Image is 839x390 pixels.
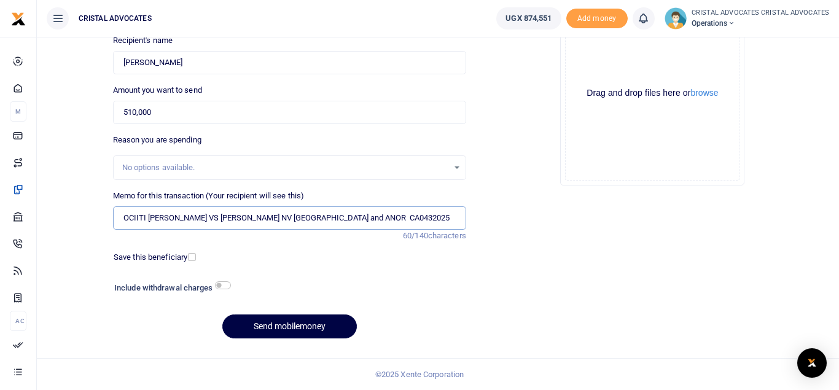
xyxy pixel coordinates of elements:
h6: Include withdrawal charges [114,283,225,293]
li: Toup your wallet [566,9,628,29]
li: Ac [10,311,26,331]
button: Send mobilemoney [222,314,357,338]
div: Open Intercom Messenger [797,348,827,378]
a: profile-user CRISTAL ADVOCATES CRISTAL ADVOCATES Operations [665,7,830,29]
span: characters [428,231,466,240]
span: 60/140 [403,231,428,240]
label: Save this beneficiary [114,251,187,263]
a: logo-small logo-large logo-large [11,14,26,23]
input: UGX [113,101,466,124]
label: Reason you are spending [113,134,201,146]
li: Wallet ballance [491,7,566,29]
span: CRISTAL ADVOCATES [74,13,157,24]
label: Recipient's name [113,34,173,47]
div: No options available. [122,162,448,174]
img: logo-small [11,12,26,26]
img: profile-user [665,7,687,29]
div: File Uploader [560,1,744,185]
label: Amount you want to send [113,84,202,96]
span: UGX 874,551 [505,12,552,25]
li: M [10,101,26,122]
input: Loading name... [113,51,466,74]
small: CRISTAL ADVOCATES CRISTAL ADVOCATES [692,8,830,18]
span: Operations [692,18,830,29]
a: Add money [566,13,628,22]
button: browse [690,88,718,97]
div: Drag and drop files here or [566,87,739,99]
label: Memo for this transaction (Your recipient will see this) [113,190,305,202]
span: Add money [566,9,628,29]
input: Enter extra information [113,206,466,230]
a: UGX 874,551 [496,7,561,29]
